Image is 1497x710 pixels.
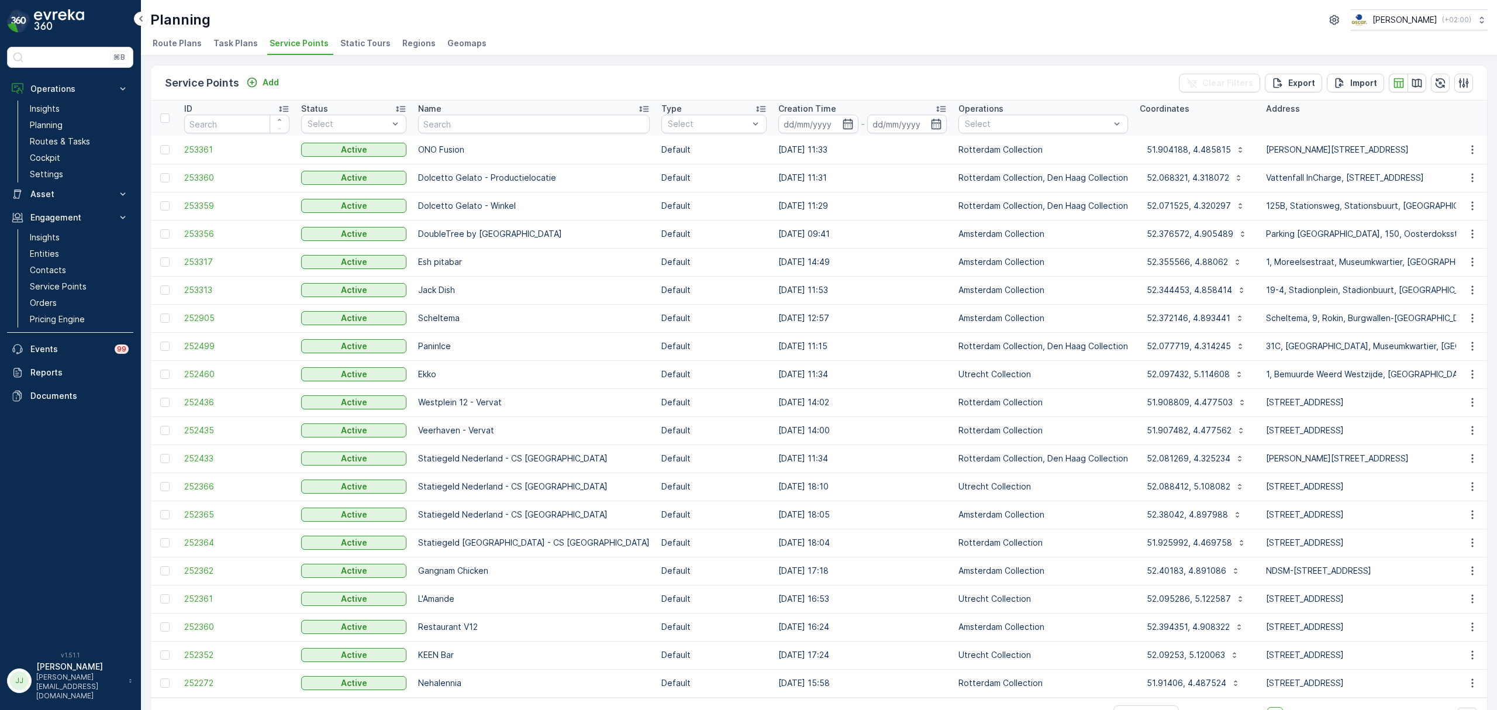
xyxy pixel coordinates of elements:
a: 253360 [184,172,289,184]
a: Cockpit [25,150,133,166]
p: Active [341,228,367,240]
button: Active [301,339,406,353]
p: Engagement [30,212,110,223]
span: 253356 [184,228,289,240]
p: 51.925992, 4.469758 [1147,537,1232,549]
p: Default [661,397,767,408]
div: Toggle Row Selected [160,454,170,463]
p: Cockpit [30,152,60,164]
p: Statiegeld Nederland - CS [GEOGRAPHIC_DATA] [418,453,650,464]
p: 52.077719, 4.314245 [1147,340,1231,352]
span: 253359 [184,200,289,212]
span: 253313 [184,284,289,296]
p: Orders [30,297,57,309]
div: Toggle Row Selected [160,201,170,211]
p: Reports [30,367,129,378]
button: 52.077719, 4.314245 [1140,337,1252,356]
td: [DATE] 11:15 [772,332,953,360]
td: [DATE] 18:04 [772,529,953,557]
p: Planning [150,11,211,29]
p: [PERSON_NAME] [1372,14,1437,26]
p: Default [661,621,767,633]
p: Events [30,343,108,355]
button: Export [1265,74,1322,92]
button: 51.907482, 4.477562 [1140,421,1253,440]
a: Insights [25,101,133,117]
p: Amsterdam Collection [958,228,1128,240]
td: [DATE] 11:31 [772,164,953,192]
button: Active [301,395,406,409]
p: Active [341,284,367,296]
p: Default [661,565,767,577]
p: Default [661,453,767,464]
a: Routes & Tasks [25,133,133,150]
td: [DATE] 14:00 [772,416,953,444]
p: Planning [30,119,63,131]
p: Default [661,425,767,436]
p: Insights [30,103,60,115]
a: 252436 [184,397,289,408]
button: Active [301,592,406,606]
p: Veerhaven - Vervat [418,425,650,436]
p: Active [341,256,367,268]
p: Rotterdam Collection [958,537,1128,549]
p: Contacts [30,264,66,276]
button: 51.908809, 4.477503 [1140,393,1254,412]
a: 252272 [184,677,289,689]
p: Statiegeld Nederland - CS [GEOGRAPHIC_DATA] [418,481,650,492]
p: Active [341,312,367,324]
button: Active [301,451,406,466]
p: Restaurant V12 [418,621,650,633]
p: 52.344453, 4.858414 [1147,284,1232,296]
button: 52.344453, 4.858414 [1140,281,1253,299]
button: 51.91406, 4.487524 [1140,674,1247,692]
span: 252364 [184,537,289,549]
p: Statiegeld [GEOGRAPHIC_DATA] - CS [GEOGRAPHIC_DATA] [418,537,650,549]
span: 252366 [184,481,289,492]
p: Active [341,453,367,464]
span: 253317 [184,256,289,268]
button: Active [301,648,406,662]
p: Service Points [30,281,87,292]
p: [PERSON_NAME][EMAIL_ADDRESS][DOMAIN_NAME] [36,673,123,701]
span: v 1.51.1 [7,652,133,659]
button: Active [301,620,406,634]
p: Default [661,312,767,324]
p: Default [661,200,767,212]
p: Rotterdam Collection [958,677,1128,689]
button: 52.095286, 5.122587 [1140,590,1252,608]
a: Orders [25,295,133,311]
td: [DATE] 11:33 [772,136,953,164]
div: Toggle Row Selected [160,426,170,435]
button: 51.904188, 4.485815 [1140,140,1252,159]
p: Dolcetto Gelato - Winkel [418,200,650,212]
div: Toggle Row Selected [160,229,170,239]
td: [DATE] 14:49 [772,248,953,276]
p: Export [1288,77,1315,89]
p: Settings [30,168,63,180]
td: [DATE] 11:34 [772,360,953,388]
a: Entities [25,246,133,262]
span: Regions [402,37,436,49]
div: Toggle Row Selected [160,678,170,688]
span: 252362 [184,565,289,577]
p: Entities [30,248,59,260]
img: basis-logo_rgb2x.png [1351,13,1368,26]
p: 52.355566, 4.88062 [1147,256,1228,268]
td: [DATE] 18:10 [772,473,953,501]
p: Operations [30,83,110,95]
td: [DATE] 17:24 [772,641,953,669]
button: Active [301,311,406,325]
input: Search [418,115,650,133]
p: Default [661,144,767,156]
td: [DATE] 11:29 [772,192,953,220]
p: 52.09253, 5.120063 [1147,649,1225,661]
p: Scheltema [418,312,650,324]
a: Events99 [7,337,133,361]
p: Active [341,340,367,352]
a: 252499 [184,340,289,352]
p: Select [965,118,1110,130]
a: 252365 [184,509,289,521]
